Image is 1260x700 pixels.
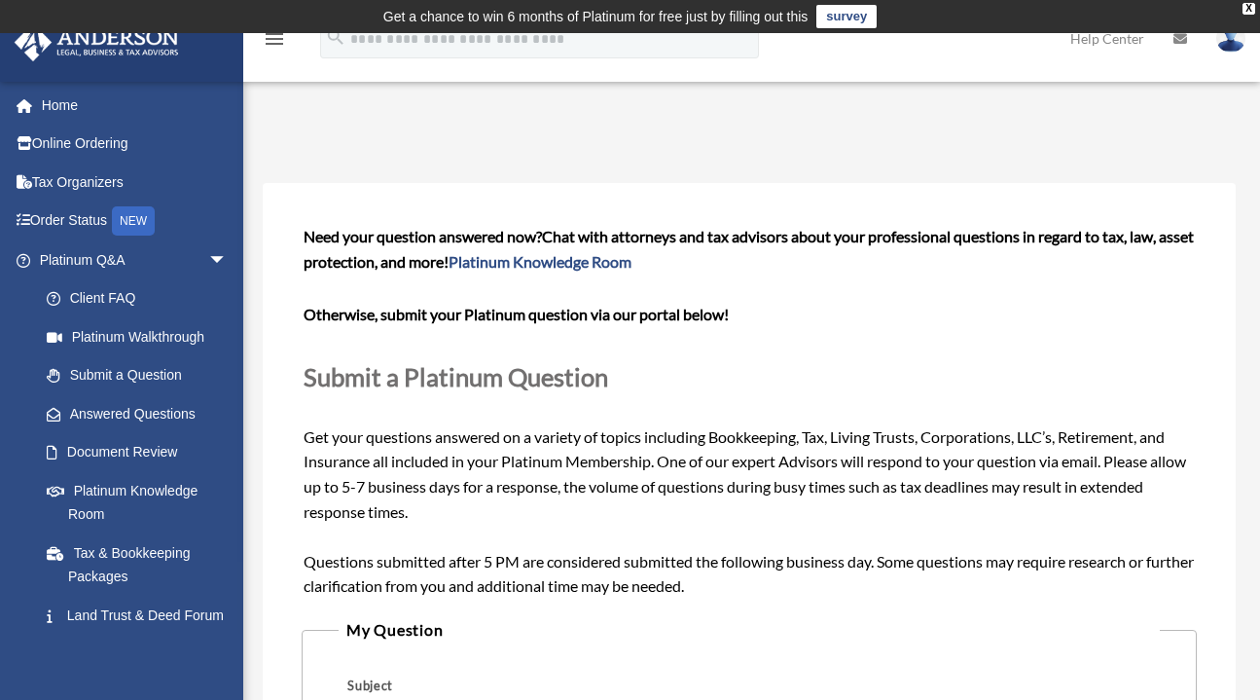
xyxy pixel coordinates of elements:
span: arrow_drop_down [208,240,247,280]
a: Land Trust & Deed Forum [27,596,257,635]
a: Online Ordering [14,125,257,164]
img: Anderson Advisors Platinum Portal [9,23,185,61]
div: Get a chance to win 6 months of Platinum for free just by filling out this [383,5,809,28]
a: Document Review [27,433,257,472]
span: Chat with attorneys and tax advisors about your professional questions in regard to tax, law, ass... [304,227,1194,271]
div: close [1242,3,1255,15]
a: Tax & Bookkeeping Packages [27,534,257,596]
span: Submit a Platinum Question [304,362,608,391]
a: Platinum Knowledge Room [27,471,257,534]
a: menu [263,34,286,51]
a: Submit a Question [27,356,247,395]
div: NEW [112,206,155,236]
a: Order StatusNEW [14,202,257,241]
label: Subject [341,673,525,700]
a: Platinum Knowledge Room [449,252,631,271]
i: search [325,26,346,48]
img: User Pic [1216,24,1245,53]
i: menu [263,27,286,51]
a: Portal Feedback [27,635,257,674]
a: survey [816,5,877,28]
a: Tax Organizers [14,163,257,202]
b: Otherwise, submit your Platinum question via our portal below! [304,305,729,323]
a: Platinum Q&Aarrow_drop_down [14,240,257,279]
legend: My Question [339,616,1160,644]
a: Platinum Walkthrough [27,317,257,356]
span: Need your question answered now? [304,227,542,245]
a: Client FAQ [27,279,257,318]
a: Answered Questions [27,394,257,433]
span: Get your questions answered on a variety of topics including Bookkeeping, Tax, Living Trusts, Cor... [304,227,1195,595]
a: Home [14,86,257,125]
